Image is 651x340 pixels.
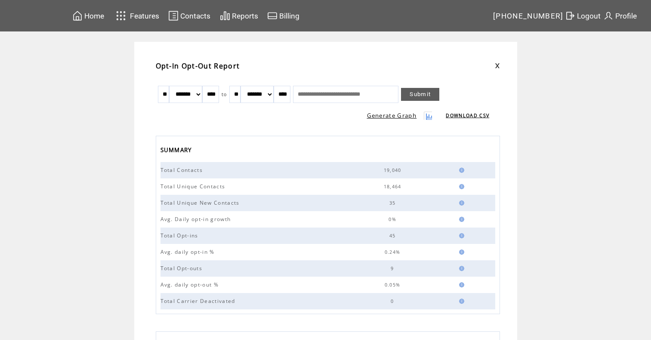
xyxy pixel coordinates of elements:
img: help.gif [457,282,464,287]
img: help.gif [457,200,464,206]
span: Total Contacts [160,166,205,174]
span: 0.05% [385,282,403,288]
a: Generate Graph [367,112,417,119]
span: [PHONE_NUMBER] [493,12,564,20]
a: Profile [602,9,638,22]
span: Profile [615,12,637,20]
span: 35 [389,200,398,206]
img: creidtcard.svg [267,10,278,21]
span: Total Carrier Deactivated [160,297,238,305]
span: Logout [577,12,601,20]
img: help.gif [457,233,464,238]
span: Billing [279,12,299,20]
span: to [222,91,227,97]
img: help.gif [457,299,464,304]
img: help.gif [457,266,464,271]
img: help.gif [457,184,464,189]
img: help.gif [457,217,464,222]
span: 18,464 [384,184,404,190]
span: Contacts [180,12,210,20]
span: 19,040 [384,167,404,173]
a: DOWNLOAD CSV [446,112,489,119]
img: help.gif [457,168,464,173]
span: Total Unique New Contacts [160,199,242,206]
img: features.svg [114,9,129,23]
img: profile.svg [603,10,614,21]
img: home.svg [72,10,83,21]
a: Submit [401,88,439,101]
span: 0 [391,298,396,304]
span: SUMMARY [160,144,194,158]
span: Opt-In Opt-Out Report [156,61,240,71]
span: Total Opt-ins [160,232,201,239]
span: 0.24% [385,249,403,255]
a: Billing [266,9,301,22]
a: Reports [219,9,259,22]
span: Avg. daily opt-in % [160,248,217,256]
span: 9 [391,265,396,271]
a: Home [71,9,105,22]
img: exit.svg [565,10,575,21]
img: chart.svg [220,10,230,21]
span: Total Opt-outs [160,265,205,272]
span: Avg. Daily opt-in growth [160,215,233,223]
img: help.gif [457,250,464,255]
span: Reports [232,12,258,20]
span: Home [84,12,104,20]
span: Features [130,12,159,20]
span: 45 [389,233,398,239]
a: Features [112,7,161,24]
span: Avg. daily opt-out % [160,281,221,288]
img: contacts.svg [168,10,179,21]
span: 0% [389,216,398,222]
span: Total Unique Contacts [160,183,228,190]
a: Contacts [167,9,212,22]
a: Logout [564,9,602,22]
